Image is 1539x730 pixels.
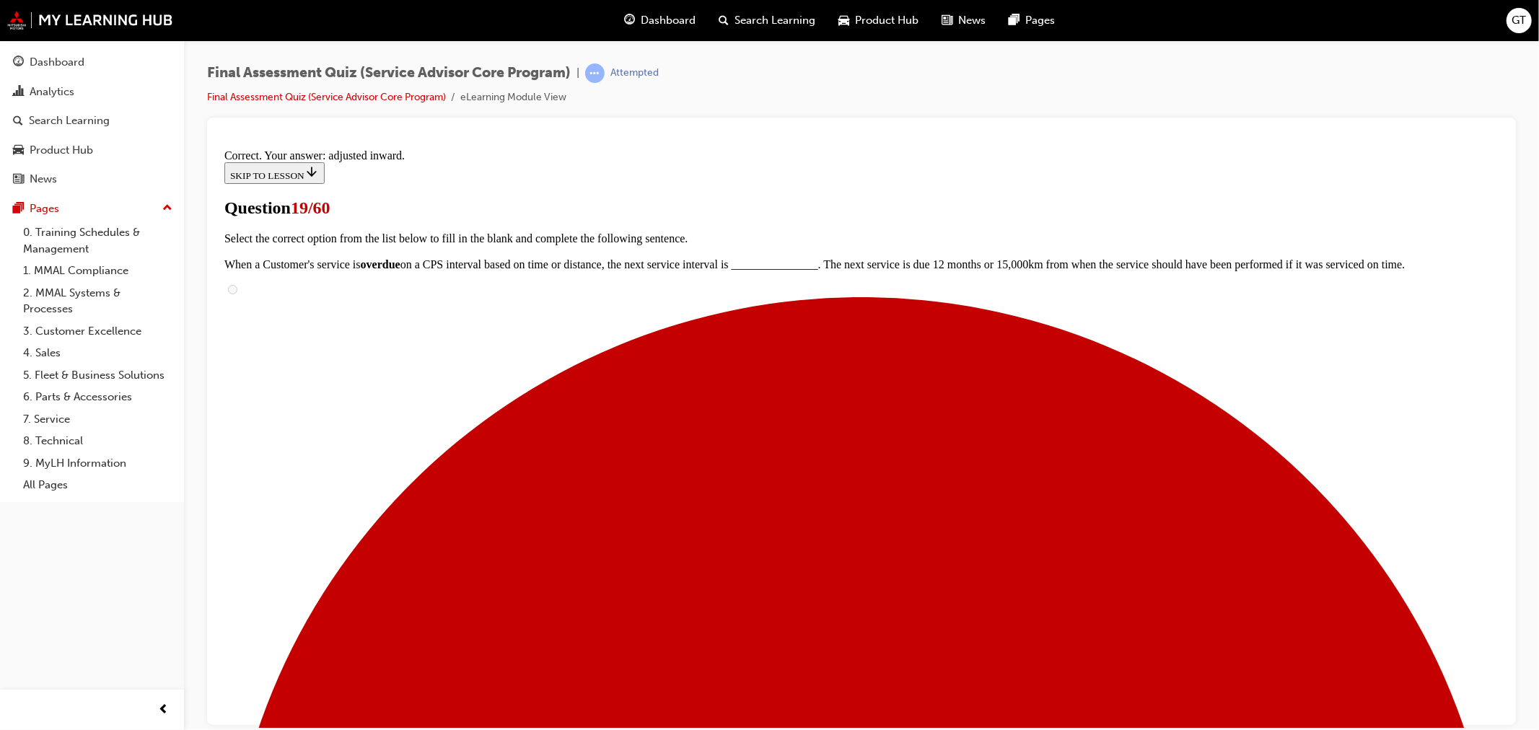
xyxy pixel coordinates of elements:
[735,12,816,29] span: Search Learning
[460,89,566,106] li: eLearning Module View
[1507,8,1532,33] button: GT
[641,12,696,29] span: Dashboard
[17,364,178,387] a: 5. Fleet & Business Solutions
[17,342,178,364] a: 4. Sales
[7,11,173,30] img: mmal
[30,142,93,159] div: Product Hub
[6,46,178,195] button: DashboardAnalyticsSearch LearningProduct HubNews
[708,6,828,35] a: search-iconSearch Learning
[207,65,571,82] span: Final Assessment Quiz (Service Advisor Core Program)
[162,199,172,218] span: up-icon
[17,430,178,452] a: 8. Technical
[17,452,178,475] a: 9. MyLH Information
[13,115,23,128] span: search-icon
[13,86,24,99] span: chart-icon
[13,203,24,216] span: pages-icon
[6,166,178,193] a: News
[207,91,446,103] a: Final Assessment Quiz (Service Advisor Core Program)
[1009,12,1020,30] span: pages-icon
[839,12,850,30] span: car-icon
[6,49,178,76] a: Dashboard
[17,408,178,431] a: 7. Service
[6,19,106,40] button: SKIP TO LESSON
[30,84,74,100] div: Analytics
[576,65,579,82] span: |
[30,201,59,217] div: Pages
[17,221,178,260] a: 0. Training Schedules & Management
[856,12,919,29] span: Product Hub
[17,474,178,496] a: All Pages
[610,66,659,80] div: Attempted
[959,12,986,29] span: News
[1512,12,1527,29] span: GT
[17,320,178,343] a: 3. Customer Excellence
[17,260,178,282] a: 1. MMAL Compliance
[998,6,1067,35] a: pages-iconPages
[613,6,708,35] a: guage-iconDashboard
[6,107,178,134] a: Search Learning
[719,12,729,30] span: search-icon
[17,386,178,408] a: 6. Parts & Accessories
[30,171,57,188] div: News
[6,79,178,105] a: Analytics
[6,137,178,164] a: Product Hub
[30,54,84,71] div: Dashboard
[159,701,170,719] span: prev-icon
[17,282,178,320] a: 2. MMAL Systems & Processes
[931,6,998,35] a: news-iconNews
[585,63,605,83] span: learningRecordVerb_ATTEMPT-icon
[13,144,24,157] span: car-icon
[12,27,100,38] span: SKIP TO LESSON
[828,6,931,35] a: car-iconProduct Hub
[6,195,178,222] button: Pages
[13,56,24,69] span: guage-icon
[29,113,110,129] div: Search Learning
[13,173,24,186] span: news-icon
[625,12,636,30] span: guage-icon
[1026,12,1056,29] span: Pages
[6,6,1280,19] div: Correct. Your answer: adjusted inward.
[942,12,953,30] span: news-icon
